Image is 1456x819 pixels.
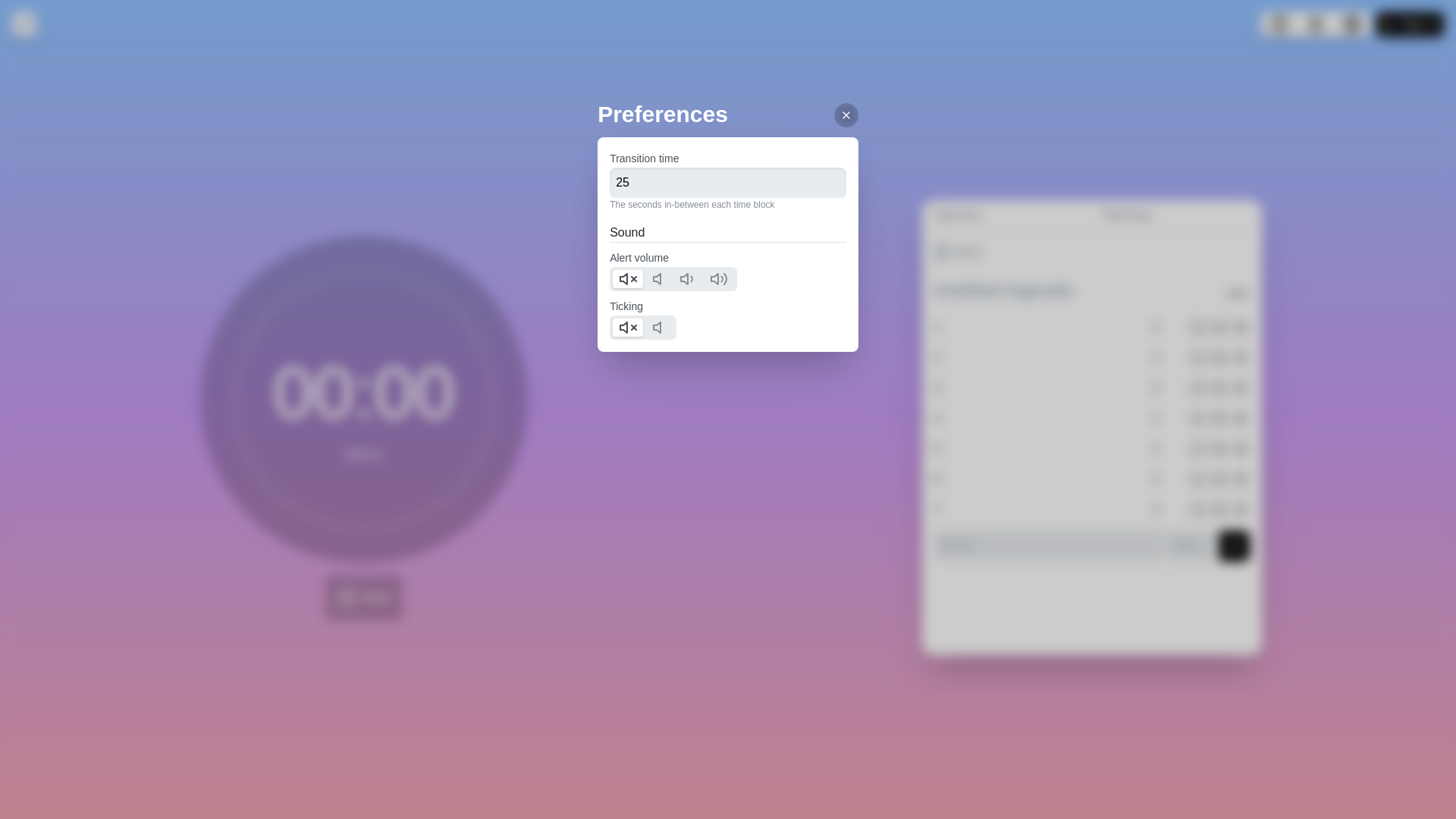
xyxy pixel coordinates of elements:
[598,97,858,131] h2: Preferences
[610,252,669,264] label: Alert volume
[610,224,846,242] h2: Sound
[610,300,643,312] label: Ticking
[610,198,846,212] p: The seconds in-between each time block
[610,152,679,165] label: Transition time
